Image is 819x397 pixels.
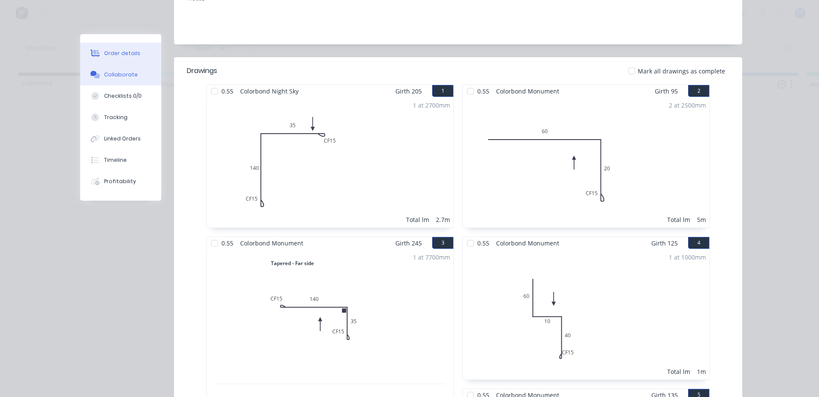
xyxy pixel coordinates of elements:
div: Collaborate [104,71,138,79]
button: Timeline [80,149,161,171]
span: 0.55 [218,85,237,97]
div: 2.7m [436,215,450,224]
div: 1 at 1000mm [669,253,706,262]
div: Tracking [104,114,128,121]
span: 0.55 [218,237,237,249]
button: 4 [688,237,709,249]
span: Mark all drawings as complete [638,67,725,76]
div: 0CF15140CF15351 at 2700mmTotal lm2.7m [207,97,453,228]
div: Profitability [104,178,136,185]
div: 1 at 7700mm [413,253,450,262]
span: Girth 95 [655,85,678,97]
span: Colorbond Monument [237,237,307,249]
button: Order details [80,43,161,64]
div: Linked Orders [104,135,141,143]
div: 060CF15202 at 2500mmTotal lm5m [463,97,709,228]
button: 1 [432,85,453,97]
button: Linked Orders [80,128,161,149]
div: 1m [697,367,706,376]
div: Order details [104,50,140,57]
button: 2 [688,85,709,97]
span: Girth 205 [395,85,422,97]
div: 06010CF15401 at 1000mmTotal lm1m [463,249,709,379]
div: Drawings [187,66,217,76]
button: 3 [432,237,453,249]
button: Profitability [80,171,161,192]
button: Tracking [80,107,161,128]
div: Timeline [104,156,127,164]
span: Colorbond Monument [493,237,563,249]
div: 1 at 2700mm [413,101,450,110]
span: Girth 125 [651,237,678,249]
div: Total lm [406,215,429,224]
span: Girth 245 [395,237,422,249]
span: Colorbond Monument [493,85,563,97]
div: Total lm [667,215,690,224]
span: 0.55 [474,85,493,97]
div: Total lm [667,367,690,376]
button: Checklists 0/0 [80,85,161,107]
span: 0.55 [474,237,493,249]
div: 5m [697,215,706,224]
div: Checklists 0/0 [104,92,142,100]
div: 2 at 2500mm [669,101,706,110]
button: Collaborate [80,64,161,85]
span: Colorbond Night Sky [237,85,302,97]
